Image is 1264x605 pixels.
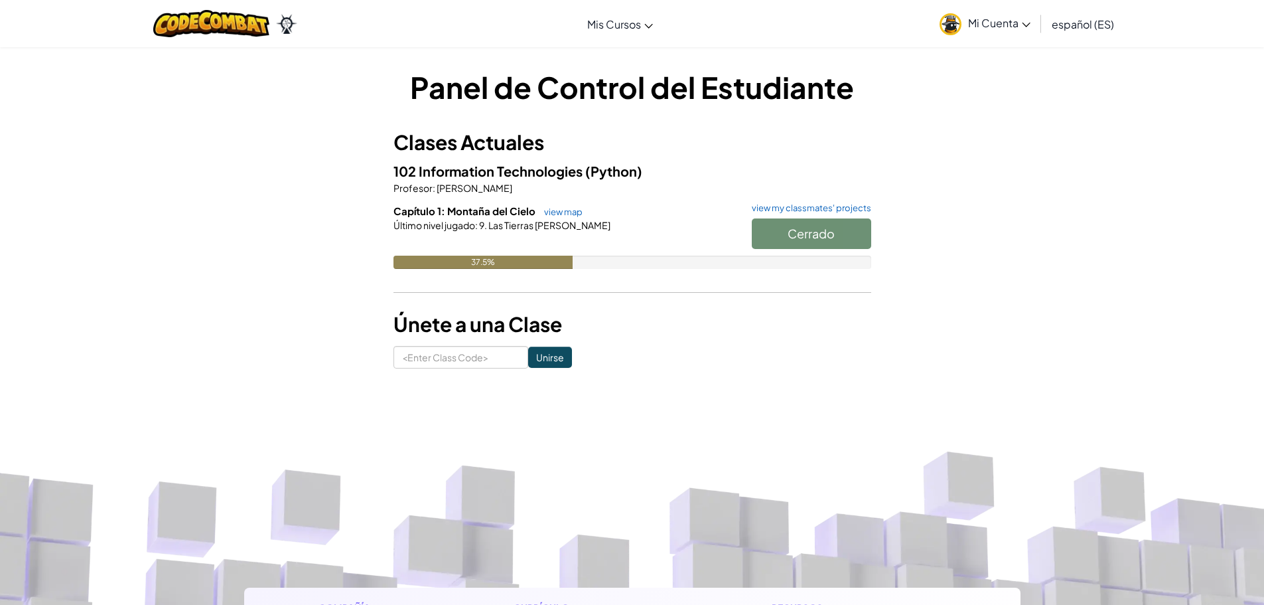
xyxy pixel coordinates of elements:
span: Mi Cuenta [968,16,1030,30]
span: español (ES) [1052,17,1114,31]
span: 102 Information Technologies [393,163,585,179]
span: Último nivel jugado [393,219,475,231]
span: (Python) [585,163,642,179]
a: Mis Cursos [581,6,660,42]
span: Capítulo 1: Montaña del Cielo [393,205,537,217]
span: Profesor [393,182,433,194]
input: Unirse [528,347,572,368]
a: view my classmates' projects [745,204,871,213]
a: español (ES) [1045,6,1121,42]
span: [PERSON_NAME] [435,182,512,194]
span: Las Tierras [PERSON_NAME] [487,219,610,231]
h3: Únete a una Clase [393,309,871,339]
a: view map [537,207,583,217]
img: CodeCombat logo [153,10,269,37]
span: 9. [478,219,487,231]
h3: Clases Actuales [393,128,871,157]
div: 37.5% [393,256,573,269]
img: avatar [940,13,961,35]
a: Mi Cuenta [933,3,1037,44]
h1: Panel de Control del Estudiante [393,66,871,108]
span: Mis Cursos [587,17,641,31]
img: Ozaria [276,14,297,34]
span: : [475,219,478,231]
span: : [433,182,435,194]
input: <Enter Class Code> [393,346,528,369]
